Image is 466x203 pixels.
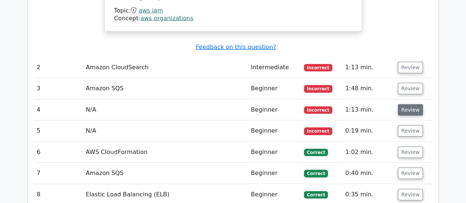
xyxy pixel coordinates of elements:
button: Review [398,189,423,200]
td: Beginner [248,142,301,163]
td: 3 [34,78,83,99]
td: 0:40 min. [342,163,395,184]
div: Topic: [114,7,352,15]
span: Incorrect [304,85,332,92]
td: 4 [34,99,83,120]
td: Beginner [248,99,301,120]
span: Correct [304,191,328,199]
td: 7 [34,163,83,184]
td: Amazon SQS [83,78,248,99]
span: Correct [304,170,328,177]
td: 1:13 min. [342,99,395,120]
button: Review [398,168,423,179]
a: aws iam [139,7,163,14]
td: Beginner [248,163,301,184]
td: 1:02 min. [342,142,395,163]
button: Review [398,62,423,73]
button: Review [398,147,423,158]
td: AWS CloudFormation [83,142,248,163]
td: Amazon CloudSearch [83,57,248,78]
td: 0:19 min. [342,120,395,141]
span: Incorrect [304,64,332,71]
span: Incorrect [304,127,332,135]
td: 6 [34,142,83,163]
button: Review [398,83,423,94]
div: Concept: [114,15,352,22]
a: Feedback on this question? [196,43,276,50]
td: 1:48 min. [342,78,395,99]
td: Beginner [248,78,301,99]
td: N/A [83,120,248,141]
span: Correct [304,149,328,156]
button: Review [398,125,423,137]
td: Amazon SQS [83,163,248,184]
td: 1:13 min. [342,57,395,78]
button: Review [398,104,423,116]
td: 5 [34,120,83,141]
td: Beginner [248,120,301,141]
span: Incorrect [304,106,332,114]
a: aws organizations [140,15,193,22]
td: 2 [34,57,83,78]
td: Intermediate [248,57,301,78]
td: N/A [83,99,248,120]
